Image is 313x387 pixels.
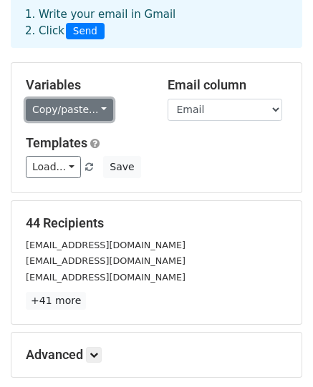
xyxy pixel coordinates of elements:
[66,23,105,40] span: Send
[241,318,313,387] iframe: Chat Widget
[241,318,313,387] div: 聊天小组件
[26,347,287,363] h5: Advanced
[26,292,86,310] a: +41 more
[26,156,81,178] a: Load...
[26,99,113,121] a: Copy/paste...
[26,255,186,266] small: [EMAIL_ADDRESS][DOMAIN_NAME]
[168,77,288,93] h5: Email column
[26,272,186,283] small: [EMAIL_ADDRESS][DOMAIN_NAME]
[26,215,287,231] h5: 44 Recipients
[103,156,140,178] button: Save
[26,240,186,250] small: [EMAIL_ADDRESS][DOMAIN_NAME]
[14,6,299,39] div: 1. Write your email in Gmail 2. Click
[26,135,87,150] a: Templates
[26,77,146,93] h5: Variables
